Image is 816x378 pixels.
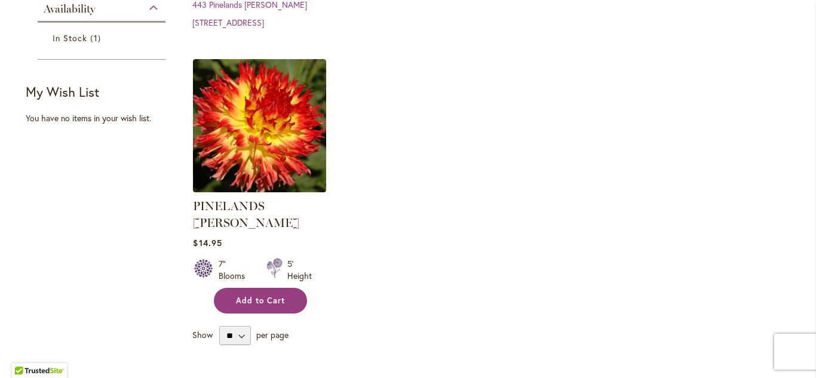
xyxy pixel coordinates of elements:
div: 7" Blooms [219,258,252,282]
button: Add to Cart [214,288,307,314]
span: 1 [90,32,103,44]
span: $14.95 [193,237,222,248]
div: You have no items in your wish list. [26,112,185,124]
span: In Stock [53,32,87,44]
span: Add to Cart [236,296,285,306]
span: per page [256,329,289,340]
a: PINELANDS [PERSON_NAME] [193,199,299,230]
a: In Stock 1 [53,32,154,44]
span: Availability [44,2,95,16]
a: PINELANDS PAM [193,183,326,195]
a: [STREET_ADDRESS] [192,17,264,28]
span: Show [192,329,213,340]
div: 5' Height [287,258,312,282]
img: PINELANDS PAM [193,59,326,192]
iframe: Launch Accessibility Center [9,336,42,369]
strong: My Wish List [26,83,99,100]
